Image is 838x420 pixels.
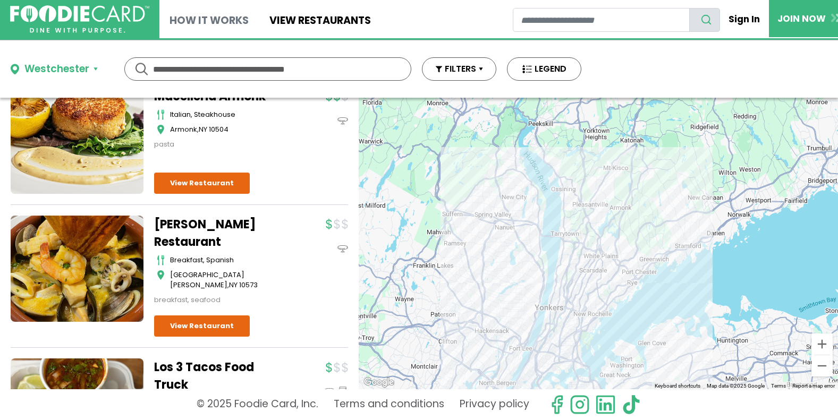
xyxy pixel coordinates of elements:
[170,124,287,135] div: ,
[154,358,287,393] a: Los 3 Tacos Food Truck
[199,124,207,134] span: NY
[209,124,228,134] span: 10504
[154,295,287,305] div: breakfast, seafood
[337,244,348,254] img: dinein_icon.svg
[229,280,238,290] span: NY
[689,8,720,32] button: search
[460,395,529,415] a: Privacy policy
[422,57,496,81] button: FILTERS
[170,124,197,134] span: Armonk
[24,62,89,77] div: Westchester
[792,383,835,389] a: Report a map error
[157,124,165,135] img: map_icon.svg
[707,383,765,389] span: Map data ©2025 Google
[361,375,396,389] img: Google
[337,387,348,397] img: pickup_icon.svg
[157,109,165,120] img: cutlery_icon.svg
[170,255,287,265] div: breakfast, spanish
[170,270,244,290] span: [GEOGRAPHIC_DATA][PERSON_NAME]
[10,5,149,33] img: FoodieCard; Eat, Drink, Save, Donate
[595,395,615,415] img: linkedin.svg
[11,62,98,77] button: Westchester
[157,255,165,265] img: cutlery_icon.svg
[197,395,318,415] p: © 2025 Foodie Card, Inc.
[361,375,396,389] a: Open this area in Google Maps (opens a new window)
[170,109,287,120] div: italian, steakhouse
[621,395,641,415] img: tiktok.svg
[154,173,250,194] a: View Restaurant
[324,387,335,397] img: dinein_icon.svg
[337,116,348,126] img: dinein_icon.svg
[154,216,287,251] a: [PERSON_NAME] Restaurant
[720,7,769,31] a: Sign In
[170,270,287,290] div: ,
[771,383,786,389] a: Terms
[154,139,287,150] div: pasta
[655,382,700,390] button: Keyboard shortcuts
[513,8,690,32] input: restaurant search
[157,270,165,280] img: map_icon.svg
[239,280,258,290] span: 10573
[547,395,567,415] svg: check us out on facebook
[154,315,250,337] a: View Restaurant
[811,333,833,355] button: Zoom in
[811,355,833,376] button: Zoom out
[507,57,581,81] button: LEGEND
[334,395,444,415] a: Terms and conditions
